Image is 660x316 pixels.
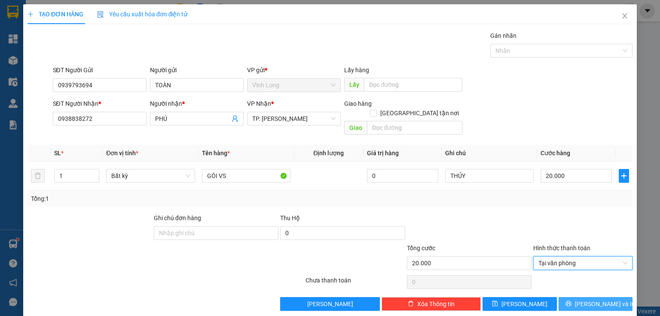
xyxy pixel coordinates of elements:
[247,65,341,75] div: VP gửi
[377,108,462,118] span: [GEOGRAPHIC_DATA] tận nơi
[344,121,367,135] span: Giao
[408,301,414,307] span: delete
[53,99,147,108] div: SĐT Người Nhận
[559,297,633,311] button: printer[PERSON_NAME] và In
[92,177,97,182] span: down
[417,299,455,309] span: Xóa Thông tin
[442,145,537,162] th: Ghi chú
[56,8,76,17] span: Nhận:
[89,169,99,176] span: Increase Value
[31,194,255,203] div: Tổng: 1
[202,150,230,156] span: Tên hàng
[154,226,278,240] input: Ghi chú đơn hàng
[54,150,61,156] span: SL
[344,78,364,92] span: Lấy
[367,121,462,135] input: Dọc đường
[280,215,300,221] span: Thu Hộ
[492,301,498,307] span: save
[252,79,336,92] span: Vĩnh Long
[56,28,125,38] div: CÔ TÁM
[27,11,83,18] span: TẠO ĐƠN HÀNG
[56,38,125,50] div: 0963704534
[7,8,21,17] span: Gửi:
[565,301,571,307] span: printer
[367,169,438,183] input: 0
[538,257,627,270] span: Tại văn phòng
[364,78,462,92] input: Dọc đường
[27,11,34,17] span: plus
[483,297,557,311] button: save[PERSON_NAME]
[106,150,138,156] span: Đơn vị tính
[56,7,125,28] div: TP. [PERSON_NAME]
[344,100,372,107] span: Giao hàng
[232,115,238,122] span: user-add
[53,65,147,75] div: SĐT Người Gửi
[445,169,534,183] input: Ghi Chú
[150,65,244,75] div: Người gửi
[305,276,406,291] div: Chưa thanh toán
[89,176,99,182] span: Decrease Value
[92,171,97,176] span: up
[344,67,369,74] span: Lấy hàng
[382,297,481,311] button: deleteXóa Thông tin
[97,11,104,18] img: icon
[613,4,637,28] button: Close
[367,150,399,156] span: Giá trị hàng
[202,169,290,183] input: VD: Bàn, Ghế
[280,297,379,311] button: [PERSON_NAME]
[407,245,435,252] span: Tổng cước
[31,169,45,183] button: delete
[490,32,516,39] label: Gán nhãn
[313,150,344,156] span: Định lượng
[150,99,244,108] div: Người nhận
[541,150,570,156] span: Cước hàng
[252,112,336,125] span: TP. Hồ Chí Minh
[307,299,353,309] span: [PERSON_NAME]
[97,11,188,18] span: Yêu cầu xuất hóa đơn điện tử
[111,169,189,182] span: Bất kỳ
[621,12,628,19] span: close
[575,299,635,309] span: [PERSON_NAME] và In
[619,169,629,183] button: plus
[623,261,628,266] span: close-circle
[247,100,271,107] span: VP Nhận
[7,7,50,28] div: Vĩnh Long
[619,172,629,179] span: plus
[533,245,590,252] label: Hình thức thanh toán
[501,299,547,309] span: [PERSON_NAME]
[7,28,50,69] div: BÁN LẺ KHÔNG GIAO HOÁ ĐƠN
[154,215,201,221] label: Ghi chú đơn hàng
